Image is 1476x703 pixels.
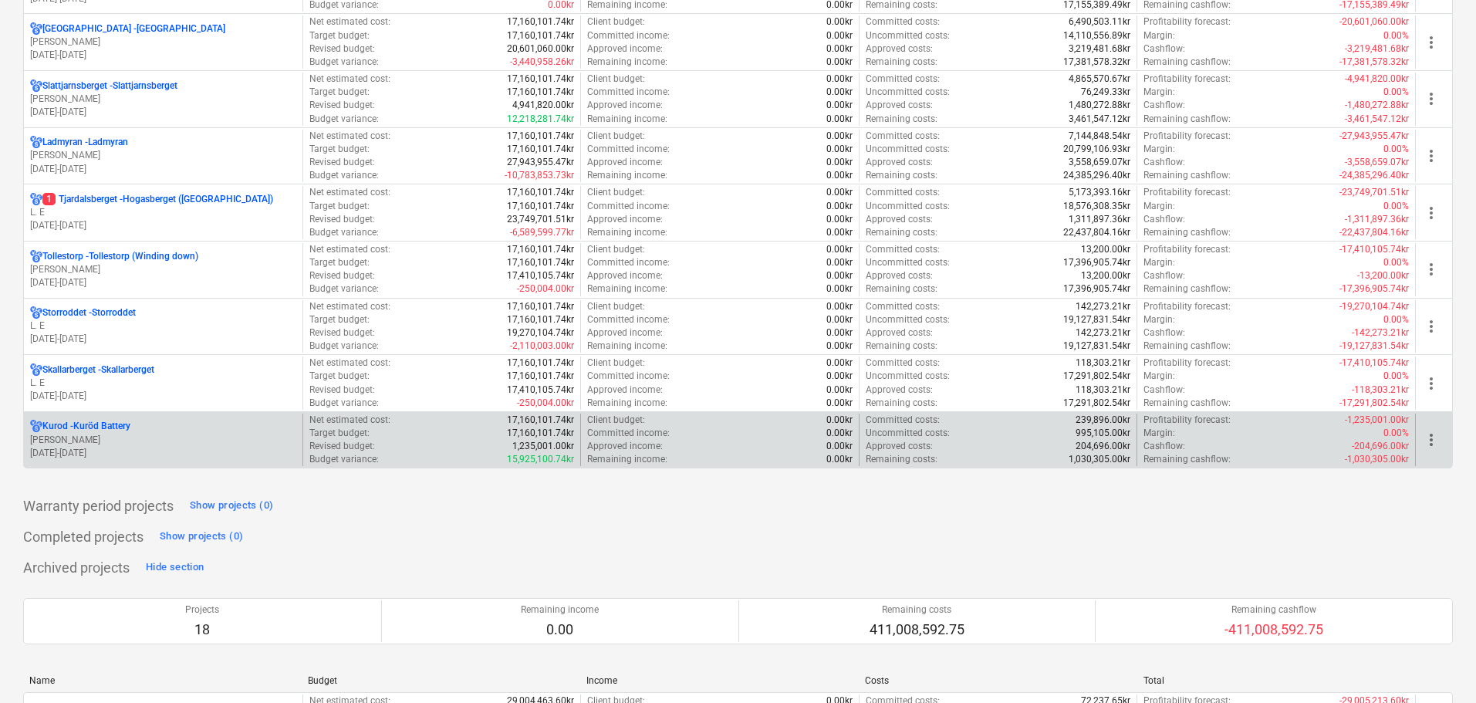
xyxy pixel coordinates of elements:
p: Uncommitted costs : [866,256,950,269]
div: Tollestorp -Tollestorp (Winding down)[PERSON_NAME][DATE]-[DATE] [30,250,296,289]
p: 7,144,848.54kr [1069,130,1130,143]
p: -22,437,804.16kr [1339,226,1409,239]
p: Target budget : [309,143,370,156]
p: [DATE] - [DATE] [30,276,296,289]
div: Kurod -Kuröd Battery[PERSON_NAME][DATE]-[DATE] [30,420,296,459]
p: -1,235,001.00kr [1345,414,1409,427]
p: Uncommitted costs : [866,313,950,326]
p: 0.00kr [826,256,853,269]
p: Target budget : [309,86,370,99]
span: more_vert [1422,90,1441,108]
p: Revised budget : [309,213,375,226]
p: Committed income : [587,86,670,99]
p: [PERSON_NAME] [30,263,296,276]
p: Client budget : [587,130,645,143]
p: Profitability forecast : [1143,300,1231,313]
p: Uncommitted costs : [866,86,950,99]
p: 24,385,296.40kr [1063,169,1130,182]
p: Committed costs : [866,357,940,370]
p: 17,160,101.74kr [507,86,574,99]
p: Client budget : [587,243,645,256]
p: Profitability forecast : [1143,15,1231,29]
p: Remaining costs : [866,397,937,410]
p: [DATE] - [DATE] [30,219,296,232]
p: Target budget : [309,427,370,440]
p: 0.00% [1383,29,1409,42]
p: 118,303.21kr [1076,357,1130,370]
p: Approved income : [587,99,663,112]
p: Remaining costs : [866,340,937,353]
span: more_vert [1422,204,1441,222]
p: Approved income : [587,213,663,226]
p: Net estimated cost : [309,15,390,29]
p: 4,865,570.67kr [1069,73,1130,86]
p: 0.00kr [826,213,853,226]
p: Margin : [1143,86,1175,99]
p: 17,291,802.54kr [1063,397,1130,410]
p: [DATE] - [DATE] [30,390,296,403]
p: Remaining cashflow : [1143,113,1231,126]
p: Approved costs : [866,156,933,169]
p: 0.00kr [826,226,853,239]
p: 20,799,106.93kr [1063,143,1130,156]
p: Cashflow : [1143,213,1185,226]
p: 0.00kr [826,414,853,427]
p: -3,461,547.12kr [1345,113,1409,126]
p: Remaining costs : [866,226,937,239]
p: Cashflow : [1143,384,1185,397]
p: Margin : [1143,313,1175,326]
p: 5,173,393.16kr [1069,186,1130,199]
p: Net estimated cost : [309,300,390,313]
p: Committed costs : [866,300,940,313]
p: Storroddet - Storroddet [42,306,136,319]
p: Margin : [1143,29,1175,42]
p: 17,160,101.74kr [507,143,574,156]
p: Uncommitted costs : [866,143,950,156]
p: L. E [30,377,296,390]
p: Cashflow : [1143,156,1185,169]
p: Skallarberget - Skallarberget [42,363,154,377]
p: 17,160,101.74kr [507,427,574,440]
p: Target budget : [309,313,370,326]
p: 0.00kr [826,186,853,199]
p: Committed income : [587,313,670,326]
p: -19,127,831.54kr [1339,340,1409,353]
p: [PERSON_NAME] [30,35,296,49]
p: [PERSON_NAME] [30,93,296,106]
p: Client budget : [587,73,645,86]
p: Approved costs : [866,384,933,397]
span: 1 [42,193,56,205]
p: Committed income : [587,200,670,213]
p: -17,396,905.74kr [1339,282,1409,296]
p: -3,440,958.26kr [510,56,574,69]
p: 142,273.21kr [1076,300,1130,313]
p: Net estimated cost : [309,73,390,86]
p: 0.00% [1383,370,1409,383]
p: 17,160,101.74kr [507,300,574,313]
div: [GEOGRAPHIC_DATA] -[GEOGRAPHIC_DATA][PERSON_NAME][DATE]-[DATE] [30,22,296,62]
span: more_vert [1422,260,1441,279]
p: 17,160,101.74kr [507,200,574,213]
p: -6,589,599.77kr [510,226,574,239]
p: -19,270,104.74kr [1339,300,1409,313]
p: 17,160,101.74kr [507,186,574,199]
p: 20,601,060.00kr [507,42,574,56]
p: [DATE] - [DATE] [30,447,296,460]
p: 0.00kr [826,86,853,99]
p: Remaining cashflow : [1143,397,1231,410]
p: 3,558,659.07kr [1069,156,1130,169]
p: Approved costs : [866,269,933,282]
p: Tjardalsberget - Hogasberget ([GEOGRAPHIC_DATA]) [42,193,273,206]
p: 1,480,272.88kr [1069,99,1130,112]
p: Committed income : [587,143,670,156]
p: Revised budget : [309,384,375,397]
p: 17,160,101.74kr [507,414,574,427]
p: 4,941,820.00kr [512,99,574,112]
p: Revised budget : [309,99,375,112]
p: -17,410,105.74kr [1339,357,1409,370]
p: 0.00kr [826,113,853,126]
p: 0.00kr [826,340,853,353]
p: 17,160,101.74kr [507,256,574,269]
p: 0.00kr [826,130,853,143]
p: Remaining cashflow : [1143,226,1231,239]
